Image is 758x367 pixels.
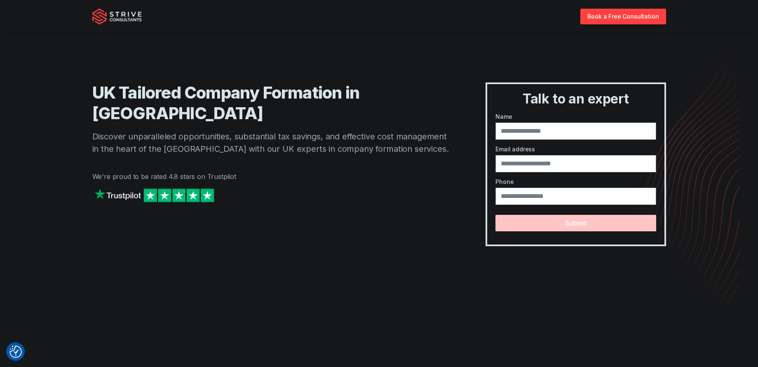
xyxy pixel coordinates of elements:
img: Revisit consent button [9,346,22,358]
button: Consent Preferences [9,346,22,358]
a: Book a Free Consultation [580,9,666,24]
label: Phone [495,177,656,186]
h3: Talk to an expert [490,91,661,107]
label: Email address [495,145,656,153]
button: Submit [495,215,656,231]
h1: UK Tailored Company Formation in [GEOGRAPHIC_DATA] [92,82,453,124]
p: Discover unparalleled opportunities, substantial tax savings, and effective cost management in th... [92,130,453,155]
p: We're proud to be rated 4.8 stars on Trustpilot [92,172,453,181]
img: Strive on Trustpilot [92,186,216,204]
label: Name [495,112,656,121]
img: Strive Consultants [92,8,142,25]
